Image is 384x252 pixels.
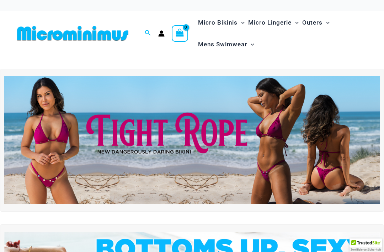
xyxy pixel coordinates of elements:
[322,14,330,32] span: Menu Toggle
[248,14,292,32] span: Micro Lingerie
[302,14,322,32] span: Outers
[247,35,254,53] span: Menu Toggle
[198,35,247,53] span: Mens Swimwear
[172,25,188,42] a: View Shopping Cart, empty
[350,238,382,252] div: TrustedSite Certified
[300,12,331,34] a: OutersMenu ToggleMenu Toggle
[238,14,245,32] span: Menu Toggle
[292,14,299,32] span: Menu Toggle
[198,14,238,32] span: Micro Bikinis
[196,34,256,55] a: Mens SwimwearMenu ToggleMenu Toggle
[158,30,165,37] a: Account icon link
[195,11,370,56] nav: Site Navigation
[145,29,151,38] a: Search icon link
[246,12,300,34] a: Micro LingerieMenu ToggleMenu Toggle
[14,25,131,41] img: MM SHOP LOGO FLAT
[4,76,380,205] img: Tight Rope Pink Bikini
[196,12,246,34] a: Micro BikinisMenu ToggleMenu Toggle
